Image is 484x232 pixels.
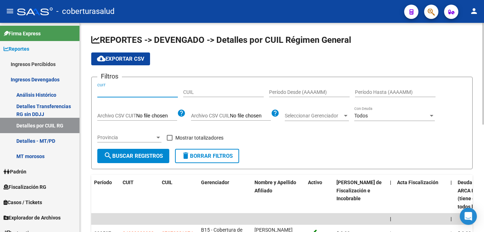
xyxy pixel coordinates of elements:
[177,109,186,117] mat-icon: help
[4,214,61,222] span: Explorador de Archivos
[97,113,136,118] span: Archivo CSV CUIT
[191,113,230,118] span: Archivo CSV CUIL
[6,7,14,15] mat-icon: menu
[4,168,26,176] span: Padrón
[460,208,477,225] div: Open Intercom Messenger
[4,45,29,53] span: Reportes
[390,216,391,222] span: |
[336,180,382,202] span: [PERSON_NAME] de Fiscalización e Incobrable
[254,180,296,193] span: Nombre y Apellido Afiliado
[4,198,42,206] span: Casos / Tickets
[97,71,122,81] h3: Filtros
[97,135,155,141] span: Provincia
[104,151,112,160] mat-icon: search
[394,175,448,215] datatable-header-cell: Acta Fiscalización
[120,175,159,215] datatable-header-cell: CUIT
[136,113,177,119] input: Archivo CSV CUIT
[252,175,305,215] datatable-header-cell: Nombre y Apellido Afiliado
[97,56,144,62] span: Exportar CSV
[162,180,173,185] span: CUIL
[390,180,391,185] span: |
[175,149,239,163] button: Borrar Filtros
[181,153,233,159] span: Borrar Filtros
[334,175,387,215] datatable-header-cell: Deuda Bruta Neto de Fiscalización e Incobrable
[97,149,169,163] button: Buscar Registros
[91,175,120,215] datatable-header-cell: Período
[201,180,229,185] span: Gerenciador
[397,180,438,185] span: Acta Fiscalización
[450,216,452,222] span: |
[450,180,452,185] span: |
[104,153,163,159] span: Buscar Registros
[230,113,271,119] input: Archivo CSV CUIL
[387,175,394,215] datatable-header-cell: |
[285,113,343,119] span: Seleccionar Gerenciador
[4,30,41,37] span: Firma Express
[448,175,455,215] datatable-header-cell: |
[175,133,223,142] span: Mostrar totalizadores
[198,175,252,215] datatable-header-cell: Gerenciador
[308,180,322,185] span: Activo
[56,4,114,19] span: - coberturasalud
[4,183,46,191] span: Fiscalización RG
[91,52,150,65] button: Exportar CSV
[94,180,112,185] span: Período
[354,113,368,118] span: Todos
[159,175,198,215] datatable-header-cell: CUIL
[181,151,190,160] mat-icon: delete
[97,54,105,63] mat-icon: cloud_download
[470,7,478,15] mat-icon: person
[271,109,279,117] mat-icon: help
[305,175,334,215] datatable-header-cell: Activo
[91,35,351,45] span: REPORTES -> DEVENGADO -> Detalles por CUIL Régimen General
[123,180,134,185] span: CUIT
